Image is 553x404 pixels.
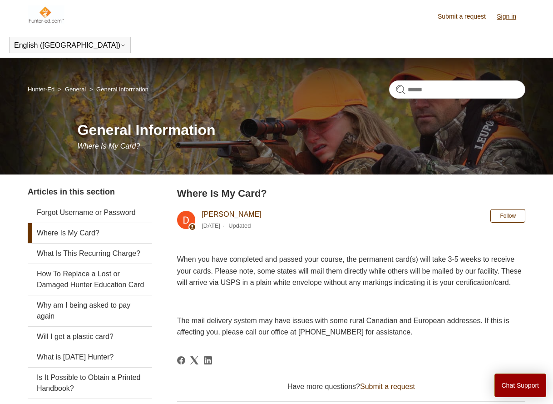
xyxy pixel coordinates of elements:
[190,356,198,364] svg: Share this page on X Corp
[65,86,86,93] a: General
[204,356,212,364] svg: Share this page on LinkedIn
[28,264,152,295] a: How To Replace a Lost or Damaged Hunter Education Card
[96,86,148,93] a: General Information
[14,41,126,50] button: English ([GEOGRAPHIC_DATA])
[360,383,415,390] a: Submit a request
[177,255,522,286] span: When you have completed and passed your course, the permanent card(s) will take 3-5 weeks to rece...
[28,5,64,24] img: Hunter-Ed Help Center home page
[389,80,525,99] input: Search
[177,356,185,364] a: Facebook
[177,186,525,201] h2: Where Is My Card?
[177,381,525,392] div: Have more questions?
[202,222,220,229] time: 03/04/2024, 09:46
[28,327,152,347] a: Will I get a plastic card?
[28,244,152,264] a: What Is This Recurring Charge?
[28,86,56,93] li: Hunter-Ed
[28,347,152,367] a: What is [DATE] Hunter?
[490,209,525,223] button: Follow Article
[28,203,152,223] a: Forgot Username or Password
[202,210,262,218] a: [PERSON_NAME]
[28,368,152,399] a: Is It Possible to Obtain a Printed Handbook?
[78,119,526,141] h1: General Information
[177,356,185,364] svg: Share this page on Facebook
[438,12,495,21] a: Submit a request
[28,86,54,93] a: Hunter-Ed
[228,222,251,229] li: Updated
[28,223,152,243] a: Where Is My Card?
[56,86,88,93] li: General
[28,295,152,326] a: Why am I being asked to pay again
[190,356,198,364] a: X Corp
[204,356,212,364] a: LinkedIn
[494,374,547,397] button: Chat Support
[88,86,148,93] li: General Information
[78,142,140,150] span: Where Is My Card?
[177,317,509,336] span: The mail delivery system may have issues with some rural Canadian and European addresses. If this...
[497,12,525,21] a: Sign in
[28,187,115,196] span: Articles in this section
